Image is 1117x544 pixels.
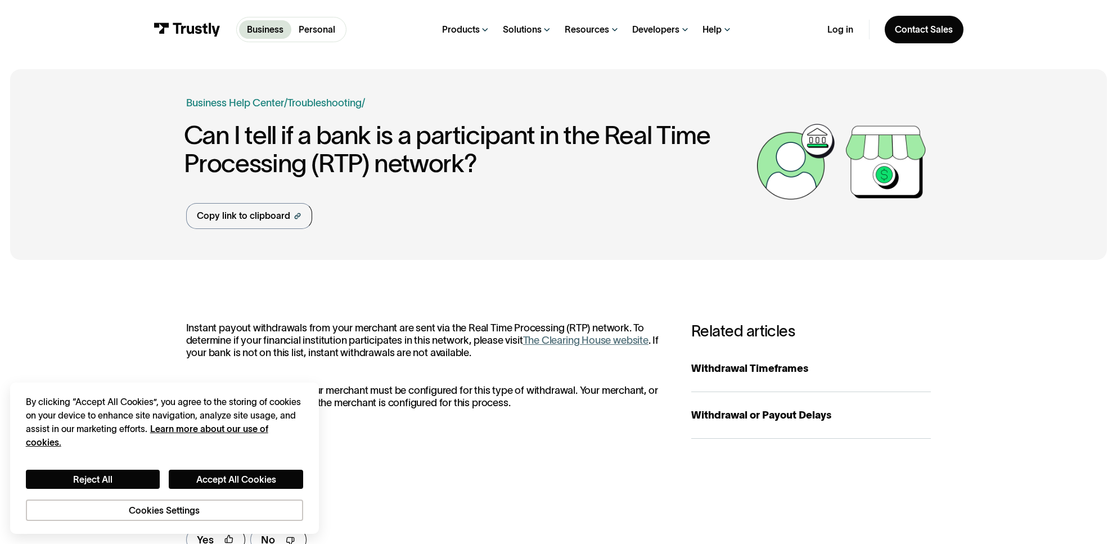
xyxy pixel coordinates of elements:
div: Was this article helpful? [186,506,638,521]
h3: Related articles [691,322,931,340]
div: Help [702,24,722,35]
a: Contact Sales [885,16,963,43]
a: Troubleshooting [287,97,362,109]
div: By clicking “Accept All Cookies”, you agree to the storing of cookies on your device to enhance s... [26,395,303,449]
div: Cookie banner [10,383,318,534]
a: Business Help Center [186,95,284,110]
a: Withdrawal Timeframes [691,345,931,392]
img: Trustly Logo [154,23,220,37]
div: / [284,95,287,110]
div: Developers [632,24,679,35]
div: Copy link to clipboard [197,209,290,223]
div: Resources [565,24,609,35]
p: : Both your bank and your merchant must be configured for this type of withdrawal. Your merchant,... [186,384,666,409]
button: Accept All Cookies [169,470,303,489]
div: Withdrawal or Payout Delays [691,407,931,422]
a: Personal [291,20,343,39]
div: Withdrawal Timeframes [691,361,931,376]
div: Contact Sales [895,24,953,35]
div: Privacy [26,395,303,521]
a: Copy link to clipboard [186,203,313,230]
div: Products [442,24,480,35]
a: Business [239,20,291,39]
p: Personal [299,23,335,37]
h1: Can I tell if a bank is a participant in the Real Time Processing (RTP) network? [184,121,751,178]
button: Cookies Settings [26,500,303,521]
a: Log in [827,24,853,35]
a: More information about your privacy, opens in a new tab [26,424,268,447]
div: Solutions [503,24,542,35]
p: Instant payout withdrawals from your merchant are sent via the Real Time Processing (RTP) network... [186,322,666,359]
a: Withdrawal or Payout Delays [691,392,931,439]
div: / [362,95,365,110]
a: The Clearing House website [523,334,648,346]
p: Business [247,23,283,37]
button: Reject All [26,470,160,489]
